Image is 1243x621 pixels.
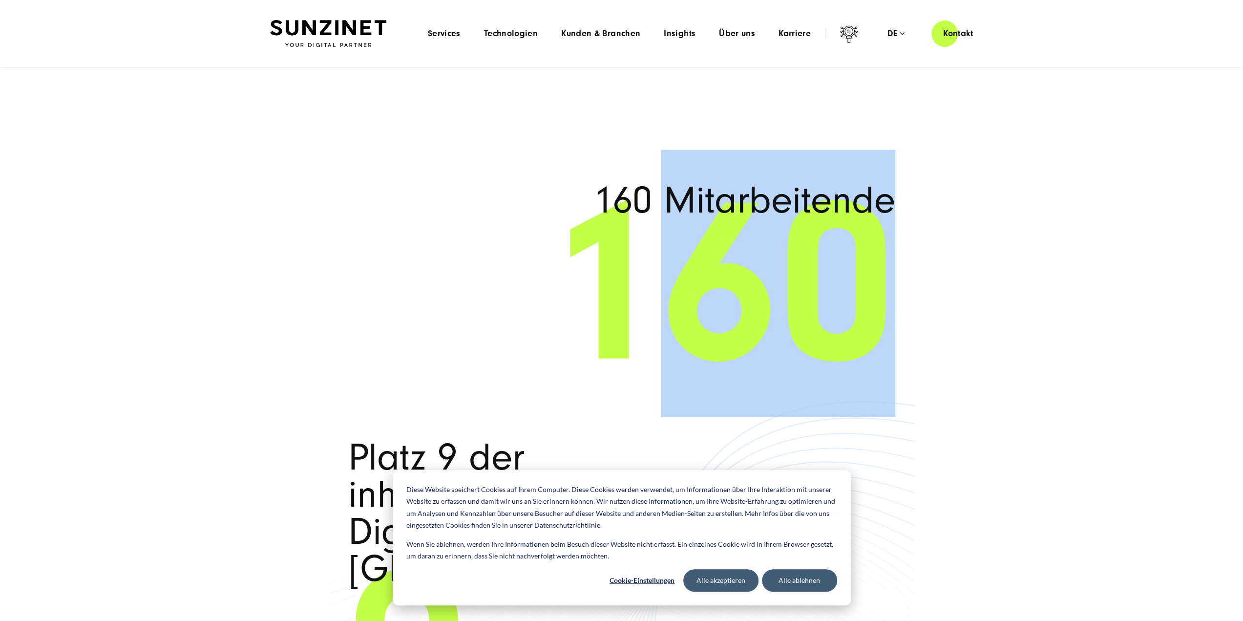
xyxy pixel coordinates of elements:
[428,29,461,39] a: Services
[931,20,985,47] a: Kontakt
[348,206,895,362] span: 160
[887,29,905,39] div: de
[484,29,538,39] a: Technologien
[664,29,695,39] a: Insights
[406,484,837,532] p: Diese Website speichert Cookies auf Ihrem Computer. Diese Cookies werden verwendet, um Informatio...
[406,538,837,562] p: Wenn Sie ablehnen, werden Ihre Informationen beim Besuch dieser Website nicht erfasst. Ein einzel...
[605,569,680,592] button: Cookie-Einstellungen
[567,182,895,219] span: 160 Mitarbeitende
[779,29,811,39] a: Karriere
[270,20,386,47] img: SUNZINET Full Service Digital Agentur
[762,569,837,592] button: Alle ablehnen
[719,29,755,39] a: Über uns
[683,569,758,592] button: Alle akzeptieren
[348,439,676,588] span: Platz 9 der inhabergeführten Digitalagenturen in [GEOGRAPHIC_DATA]
[561,29,640,39] a: Kunden & Branchen
[393,470,851,605] div: Cookie banner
